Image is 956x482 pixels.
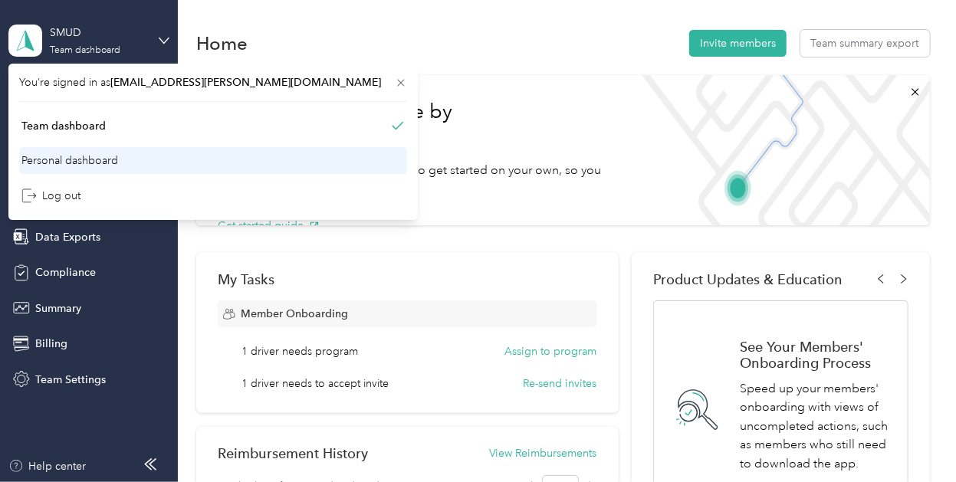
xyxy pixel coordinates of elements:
[740,339,891,371] h1: See Your Members' Onboarding Process
[19,74,407,90] span: You’re signed in as
[35,229,100,245] span: Data Exports
[35,300,81,316] span: Summary
[505,343,597,359] button: Assign to program
[21,118,106,134] div: Team dashboard
[50,46,120,55] div: Team dashboard
[110,76,381,89] span: [EMAIL_ADDRESS][PERSON_NAME][DOMAIN_NAME]
[21,188,80,204] div: Log out
[50,25,146,41] div: SMUD
[218,445,368,461] h2: Reimbursement History
[800,30,930,57] button: Team summary export
[35,264,96,280] span: Compliance
[242,343,359,359] span: 1 driver needs program
[489,445,597,461] button: View Reimbursements
[524,375,597,392] button: Re-send invites
[218,271,597,287] div: My Tasks
[242,375,389,392] span: 1 driver needs to accept invite
[653,271,843,287] span: Product Updates & Education
[35,372,106,388] span: Team Settings
[8,458,87,474] button: Help center
[35,336,67,352] span: Billing
[689,30,787,57] button: Invite members
[870,396,956,482] iframe: Everlance-gr Chat Button Frame
[196,35,248,51] h1: Home
[740,379,891,474] p: Speed up your members' onboarding with views of uncompleted actions, such as members who still ne...
[241,306,348,322] span: Member Onboarding
[630,75,930,225] img: Welcome to everlance
[21,152,118,169] div: Personal dashboard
